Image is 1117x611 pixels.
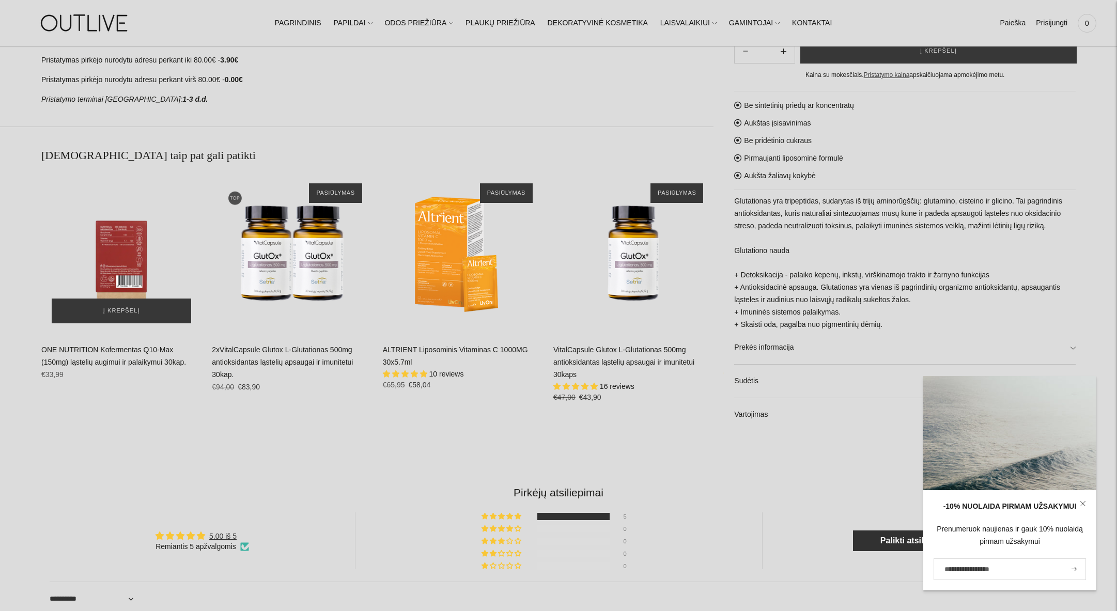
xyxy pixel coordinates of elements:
[156,542,249,552] div: Remiantis 5 apžvalgomis
[383,346,528,366] a: ALTRIENT Liposominis Vitaminas C 1000MG 30x5.7ml
[735,39,756,64] button: Add product quantity
[1036,12,1067,35] a: Prisijungti
[384,12,453,35] a: ODOS PRIEŽIŪRA
[548,12,648,35] a: DEKORATYVINĖ KOSMETIKA
[734,331,1076,364] a: Prekės informacija
[225,75,243,84] strong: 0.00€
[41,74,713,86] p: Pristatymas pirkėjo nurodytu adresu perkant virš 80.00€ -
[41,346,186,366] a: ONE NUTRITION Kofermentas Q10-Max (150mg) ląstelių augimui ir palaikymui 30kap.
[429,370,464,378] span: 10 reviews
[734,70,1076,81] div: Kaina su mokesčiais. apskaičiuojama apmokėjimo metu.
[734,365,1076,398] a: Sudėtis
[934,500,1086,513] div: -10% NUOLAIDA PIRMAM UŽSAKYMUI
[734,398,1076,431] a: Vartojimas
[1000,12,1026,35] a: Paieška
[212,173,372,333] a: 2xVitalCapsule Glutox L-Glutationas 500mg antioksidantas ląstelių apsaugai ir imunitetui 30kap.
[864,71,910,79] a: Pristatymo kaina
[240,542,249,551] img: Verified Checkmark
[383,381,405,389] s: €65,95
[600,382,634,390] span: 16 reviews
[275,12,321,35] a: PAGRINDINIS
[156,530,249,542] div: Average rating is 5.00 stars
[734,91,1076,431] div: Be sintetinių priedų ar koncentratų Aukštas įsisavinimas Be pridėtinio cukraus Pirmaujanti liposo...
[50,586,136,611] select: Sort dropdown
[579,393,601,401] span: €43,90
[41,370,64,379] span: €33,99
[383,370,429,378] span: 4.90 stars
[41,95,182,103] em: Pristatymo terminai [GEOGRAPHIC_DATA]:
[41,148,713,163] h2: [DEMOGRAPHIC_DATA] taip pat gali patikti
[466,12,535,35] a: PLAUKŲ PRIEŽIŪRA
[334,12,373,35] a: PAPILDAI
[52,299,191,323] button: Į krepšelį
[182,95,208,103] strong: 1-3 d.d.
[792,12,832,35] a: KONTAKTAI
[103,306,140,316] span: Į krepšelį
[41,54,713,67] p: Pristatymas pirkėjo nurodytu adresu perkant iki 80.00€ -
[934,523,1086,548] div: Prenumeruok naujienas ir gauk 10% nuolaidą pirmam užsakymui
[408,381,430,389] span: €58,04
[800,39,1077,64] button: Į krepšelį
[853,530,977,551] a: Palikti atsiliepimą
[41,173,201,333] a: ONE NUTRITION Kofermentas Q10-Max (150mg) ląstelių augimui ir palaikymui 30kap.
[383,173,543,333] a: ALTRIENT Liposominis Vitaminas C 1000MG 30x5.7ml
[238,383,260,391] span: €83,90
[553,393,576,401] s: €47,00
[482,513,523,520] div: 100% (5) reviews with 5 star rating
[757,44,772,59] input: Product quantity
[1078,12,1096,35] a: 0
[50,485,1067,500] h2: Pirkėjų atsiliepimai
[1080,16,1094,30] span: 0
[212,346,353,379] a: 2xVitalCapsule Glutox L-Glutationas 500mg antioksidantas ląstelių apsaugai ir imunitetui 30kap.
[212,383,234,391] s: €94,00
[729,12,780,35] a: GAMINTOJAI
[624,513,636,520] div: 5
[920,46,957,56] span: Į krepšelį
[220,56,238,64] strong: 3.90€
[553,382,600,390] span: 5.00 stars
[660,12,717,35] a: LAISVALAIKIUI
[209,532,237,540] a: 5.00 iš 5
[21,5,150,41] img: OUTLIVE
[553,346,694,379] a: VitalCapsule Glutox L-Glutationas 500mg antioksidantas ląstelių apsaugai ir imunitetui 30kaps
[772,39,795,64] button: Subtract product quantity
[553,173,713,333] a: VitalCapsule Glutox L-Glutationas 500mg antioksidantas ląstelių apsaugai ir imunitetui 30kaps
